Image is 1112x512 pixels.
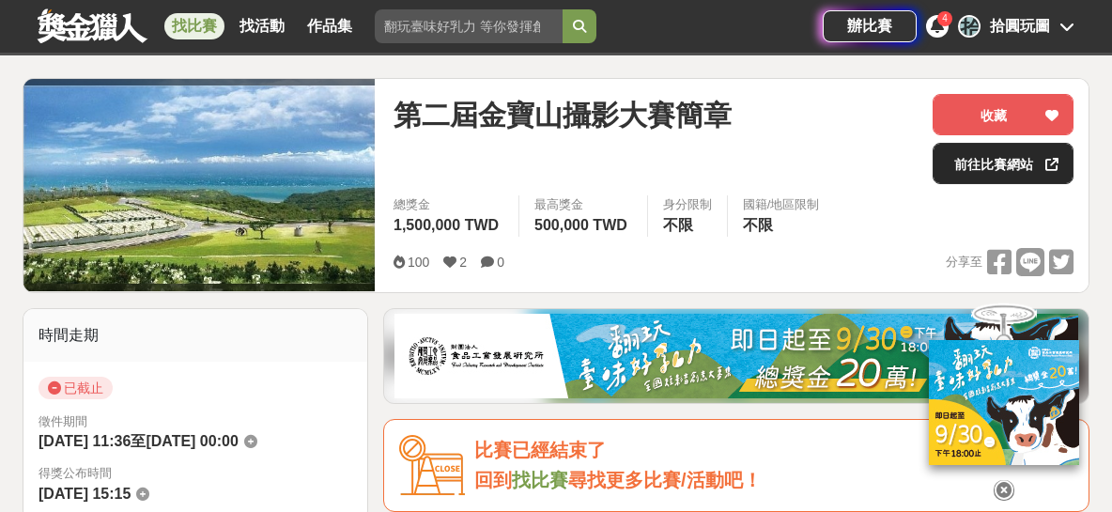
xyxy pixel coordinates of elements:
span: 不限 [663,217,693,233]
span: 第二屆金寶山攝影大賽簡章 [394,94,732,136]
a: 找比賽 [164,13,224,39]
img: ff197300-f8ee-455f-a0ae-06a3645bc375.jpg [929,340,1079,465]
button: 收藏 [933,94,1073,135]
span: 分享至 [946,248,982,276]
div: 比賽已經結束了 [474,435,1073,466]
span: 至 [131,433,146,449]
a: 前往比賽網站 [933,143,1073,184]
div: 時間走期 [23,309,367,362]
input: 翻玩臺味好乳力 等你發揮創意！ [375,9,563,43]
span: 500,000 TWD [534,217,627,233]
a: 作品集 [300,13,360,39]
span: [DATE] 00:00 [146,433,238,449]
span: [DATE] 11:36 [39,433,131,449]
span: 2 [459,255,467,270]
span: 100 [408,255,429,270]
div: 拾圓玩圖 [990,15,1050,38]
div: 身分限制 [663,195,712,214]
span: 回到 [474,470,512,490]
div: 拾 [958,15,981,38]
span: 總獎金 [394,195,503,214]
span: 0 [497,255,504,270]
span: [DATE] 15:15 [39,486,131,502]
a: 辦比賽 [823,10,917,42]
img: Cover Image [23,85,375,284]
a: 找活動 [232,13,292,39]
span: 尋找更多比賽/活動吧！ [568,470,762,490]
span: 4 [942,13,948,23]
span: 徵件期間 [39,414,87,428]
img: b0ef2173-5a9d-47ad-b0e3-de335e335c0a.jpg [394,314,1078,398]
span: 得獎公布時間 [39,464,352,483]
a: 找比賽 [512,470,568,490]
span: 已截止 [39,377,113,399]
div: 國籍/地區限制 [743,195,820,214]
span: 不限 [743,217,773,233]
span: 1,500,000 TWD [394,217,499,233]
span: 最高獎金 [534,195,632,214]
img: Icon [399,435,465,496]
